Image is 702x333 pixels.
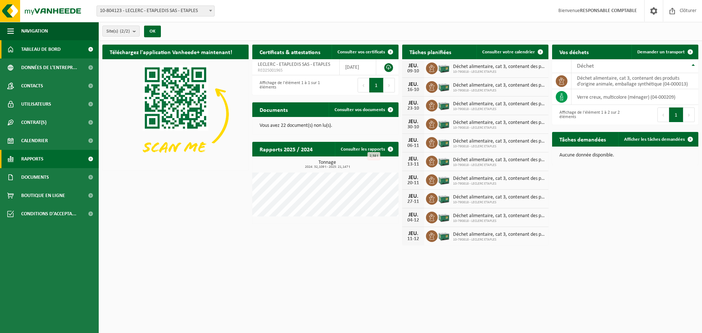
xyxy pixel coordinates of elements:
h2: Documents [252,102,295,117]
h2: Certificats & attestations [252,45,328,59]
div: Affichage de l'élément 1 à 1 sur 1 éléments [256,77,322,93]
span: Déchet alimentaire, cat 3, contenant des produits d'origine animale, emballage s... [453,120,545,126]
div: 27-11 [406,199,420,204]
div: 2,58 t [367,152,380,160]
span: Demander un transport [637,50,685,54]
h3: Tonnage [256,160,399,169]
span: Contacts [21,77,43,95]
span: 10-790818 - LECLERC ETAPLES [453,88,545,93]
span: Conditions d'accepta... [21,205,76,223]
span: 2024: 32,109 t - 2025: 21,147 t [256,165,399,169]
div: 23-10 [406,106,420,111]
span: Consulter vos documents [335,107,385,112]
span: Contrat(s) [21,113,46,132]
span: 10-804123 - LECLERC - ETAPLEDIS SAS - ETAPLES [97,6,214,16]
div: JEU. [406,231,420,236]
button: 1 [669,107,683,122]
img: PB-LB-0680-HPE-GN-01 [438,61,450,74]
p: Vous avez 22 document(s) non lu(s). [260,123,391,128]
a: Consulter vos certificats [332,45,398,59]
h2: Rapports 2025 / 2024 [252,142,320,156]
span: 10-790818 - LECLERC ETAPLES [453,107,545,111]
div: JEU. [406,119,420,125]
strong: RESPONSABLE COMPTABLE [580,8,637,14]
td: déchet alimentaire, cat 3, contenant des produits d'origine animale, emballage synthétique (04-00... [571,73,698,89]
span: Déchet alimentaire, cat 3, contenant des produits d'origine animale, emballage s... [453,194,545,200]
span: Déchet alimentaire, cat 3, contenant des produits d'origine animale, emballage s... [453,83,545,88]
h2: Tâches demandées [552,132,613,146]
span: Déchet alimentaire, cat 3, contenant des produits d'origine animale, emballage s... [453,232,545,238]
span: 10-790818 - LECLERC ETAPLES [453,163,545,167]
h2: Téléchargez l'application Vanheede+ maintenant! [102,45,239,59]
span: Consulter vos certificats [337,50,385,54]
span: 10-790818 - LECLERC ETAPLES [453,219,545,223]
span: 10-790818 - LECLERC ETAPLES [453,70,545,74]
img: PB-LB-0680-HPE-GN-01 [438,192,450,204]
div: JEU. [406,175,420,181]
button: Next [683,107,695,122]
div: JEU. [406,156,420,162]
div: 06-11 [406,143,420,148]
span: Afficher les tâches demandées [624,137,685,142]
span: 10-790818 - LECLERC ETAPLES [453,182,545,186]
div: 30-10 [406,125,420,130]
img: PB-LB-0680-HPE-GN-01 [438,80,450,92]
div: JEU. [406,82,420,87]
div: 13-11 [406,162,420,167]
img: Download de VHEPlus App [102,59,249,169]
span: Rapports [21,150,44,168]
span: Déchet alimentaire, cat 3, contenant des produits d'origine animale, emballage s... [453,101,545,107]
a: Consulter vos documents [329,102,398,117]
div: Affichage de l'élément 1 à 2 sur 2 éléments [556,107,622,123]
span: 10-790818 - LECLERC ETAPLES [453,238,545,242]
h2: Vos déchets [552,45,596,59]
button: Next [384,78,395,92]
div: JEU. [406,137,420,143]
span: Documents [21,168,49,186]
span: 10-790818 - LECLERC ETAPLES [453,200,545,205]
a: Afficher les tâches demandées [618,132,698,147]
img: PB-LB-0680-HPE-GN-01 [438,211,450,223]
span: 10-804123 - LECLERC - ETAPLEDIS SAS - ETAPLES [97,5,215,16]
a: Consulter votre calendrier [476,45,548,59]
count: (2/2) [120,29,130,34]
div: 09-10 [406,69,420,74]
img: PB-LB-0680-HPE-GN-01 [438,117,450,130]
button: Previous [657,107,669,122]
button: OK [144,26,161,37]
span: Déchet alimentaire, cat 3, contenant des produits d'origine animale, emballage s... [453,213,545,219]
div: JEU. [406,100,420,106]
span: Navigation [21,22,48,40]
span: Consulter votre calendrier [482,50,535,54]
span: Déchet alimentaire, cat 3, contenant des produits d'origine animale, emballage s... [453,64,545,70]
span: Calendrier [21,132,48,150]
td: verre creux, multicolore (ménager) (04-000209) [571,89,698,105]
a: Demander un transport [631,45,698,59]
a: Consulter les rapports [335,142,398,156]
div: JEU. [406,193,420,199]
button: Previous [358,78,369,92]
span: Utilisateurs [21,95,51,113]
span: Déchet alimentaire, cat 3, contenant des produits d'origine animale, emballage s... [453,157,545,163]
span: Tableau de bord [21,40,61,58]
span: LECLERC - ETAPLEDIS SAS - ETAPLES [258,62,330,67]
span: 10-790818 - LECLERC ETAPLES [453,126,545,130]
p: Aucune donnée disponible. [559,153,691,158]
span: Site(s) [106,26,130,37]
div: JEU. [406,63,420,69]
img: PB-LB-0680-HPE-GN-01 [438,173,450,186]
img: PB-LB-0680-HPE-GN-01 [438,136,450,148]
span: RED25001965 [258,68,334,73]
span: Déchet alimentaire, cat 3, contenant des produits d'origine animale, emballage s... [453,139,545,144]
img: PB-LB-0680-HPE-GN-01 [438,229,450,242]
td: [DATE] [340,59,376,75]
span: Déchet [577,63,594,69]
img: PB-LB-0680-HPE-GN-01 [438,155,450,167]
span: Boutique en ligne [21,186,65,205]
span: Déchet alimentaire, cat 3, contenant des produits d'origine animale, emballage s... [453,176,545,182]
img: PB-LB-0680-HPE-GN-01 [438,99,450,111]
span: 10-790818 - LECLERC ETAPLES [453,144,545,149]
div: JEU. [406,212,420,218]
div: 04-12 [406,218,420,223]
span: Données de l'entrepr... [21,58,77,77]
